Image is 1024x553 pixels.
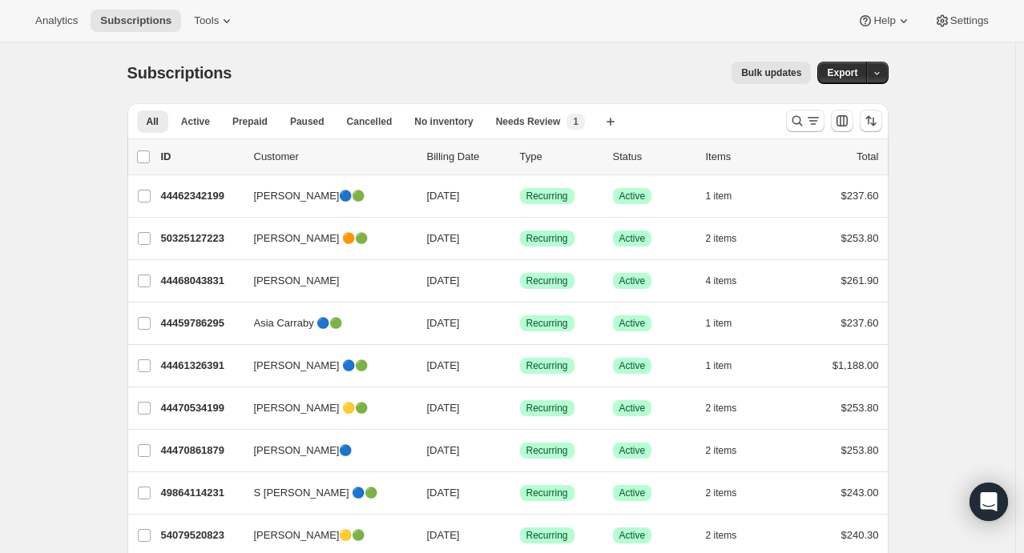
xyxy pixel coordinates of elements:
button: [PERSON_NAME] 🟡🟢 [244,395,405,421]
span: [PERSON_NAME]🔵🟢 [254,188,365,204]
div: 44470861879[PERSON_NAME]🔵[DATE]SuccessRecurringSuccessActive2 items$253.80 [161,439,879,462]
button: 1 item [706,185,750,207]
span: Needs Review [496,115,561,128]
div: 44461326391[PERSON_NAME] 🔵🟢[DATE]SuccessRecurringSuccessActive1 item$1,188.00 [161,355,879,377]
button: [PERSON_NAME] [244,268,405,294]
span: [DATE] [427,274,460,287]
span: Active [619,359,646,372]
div: 44470534199[PERSON_NAME] 🟡🟢[DATE]SuccessRecurringSuccessActive2 items$253.80 [161,397,879,419]
p: Customer [254,149,414,165]
span: 1 item [706,359,732,372]
span: 2 items [706,529,737,542]
button: Help [848,10,921,32]
p: 44459786295 [161,315,241,331]
button: Bulk updates [732,62,811,84]
div: 44459786295Asia Carraby 🔵🟢[DATE]SuccessRecurringSuccessActive1 item$237.60 [161,312,879,335]
span: 2 items [706,487,737,499]
span: $253.80 [841,402,879,414]
span: Active [619,190,646,202]
span: Prepaid [232,115,268,128]
button: Settings [925,10,998,32]
span: [DATE] [427,359,460,371]
p: 44470861879 [161,443,241,459]
button: [PERSON_NAME] 🟠🟢 [244,226,405,251]
button: Subscriptions [91,10,181,32]
span: Active [619,487,646,499]
button: Tools [184,10,244,32]
span: S [PERSON_NAME] 🔵🟢 [254,485,378,501]
span: Recurring [526,359,568,372]
span: 2 items [706,232,737,245]
span: Active [619,317,646,330]
div: 44462342199[PERSON_NAME]🔵🟢[DATE]SuccessRecurringSuccessActive1 item$237.60 [161,185,879,207]
div: IDCustomerBilling DateTypeStatusItemsTotal [161,149,879,165]
button: 2 items [706,482,755,504]
button: Asia Carraby 🔵🟢 [244,311,405,336]
span: Active [181,115,210,128]
button: [PERSON_NAME]🔵 [244,438,405,463]
span: $253.80 [841,232,879,244]
span: [DATE] [427,487,460,499]
button: Create new view [598,110,623,133]
div: Type [520,149,600,165]
button: S [PERSON_NAME] 🔵🟢 [244,480,405,506]
span: $261.90 [841,274,879,287]
span: 1 item [706,317,732,330]
span: $237.60 [841,317,879,329]
span: Recurring [526,274,568,287]
div: 49864114231S [PERSON_NAME] 🔵🟢[DATE]SuccessRecurringSuccessActive2 items$243.00 [161,482,879,504]
span: No inventory [414,115,473,128]
span: Analytics [35,14,78,27]
span: Active [619,232,646,245]
div: 44468043831[PERSON_NAME][DATE]SuccessRecurringSuccessActive4 items$261.90 [161,270,879,292]
span: Recurring [526,529,568,542]
p: 44470534199 [161,400,241,416]
button: [PERSON_NAME] 🔵🟢 [244,353,405,379]
span: Paused [290,115,325,128]
p: Total [857,149,878,165]
span: Cancelled [347,115,393,128]
span: [DATE] [427,232,460,244]
span: [PERSON_NAME] [254,273,340,289]
span: Recurring [526,402,568,415]
button: Analytics [26,10,87,32]
span: $253.80 [841,444,879,456]
span: [DATE] [427,444,460,456]
span: Bulk updates [741,66,801,79]
button: 1 item [706,312,750,335]
span: Active [619,529,646,542]
button: Sort the results [860,110,882,132]
p: 54079520823 [161,527,241,543]
button: Export [817,62,867,84]
button: 2 items [706,227,755,250]
span: [PERSON_NAME]🟡🟢 [254,527,365,543]
span: Recurring [526,317,568,330]
span: [DATE] [427,190,460,202]
div: Open Intercom Messenger [970,483,1008,521]
button: Search and filter results [786,110,824,132]
button: [PERSON_NAME]🟡🟢 [244,523,405,548]
span: 4 items [706,274,737,287]
span: [PERSON_NAME] 🔵🟢 [254,358,369,374]
span: $237.60 [841,190,879,202]
p: 44461326391 [161,358,241,374]
button: 2 items [706,397,755,419]
span: 2 items [706,402,737,415]
span: [PERSON_NAME] 🟡🟢 [254,400,369,416]
span: [DATE] [427,317,460,329]
span: [PERSON_NAME] 🟠🟢 [254,230,369,246]
span: Active [619,274,646,287]
span: Settings [950,14,989,27]
p: 49864114231 [161,485,241,501]
p: 50325127223 [161,230,241,246]
span: Tools [194,14,219,27]
button: 1 item [706,355,750,377]
span: [DATE] [427,529,460,541]
span: [DATE] [427,402,460,414]
p: Status [613,149,693,165]
span: Active [619,444,646,457]
button: 2 items [706,524,755,547]
span: Subscriptions [127,64,232,82]
span: Recurring [526,487,568,499]
button: [PERSON_NAME]🔵🟢 [244,183,405,209]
